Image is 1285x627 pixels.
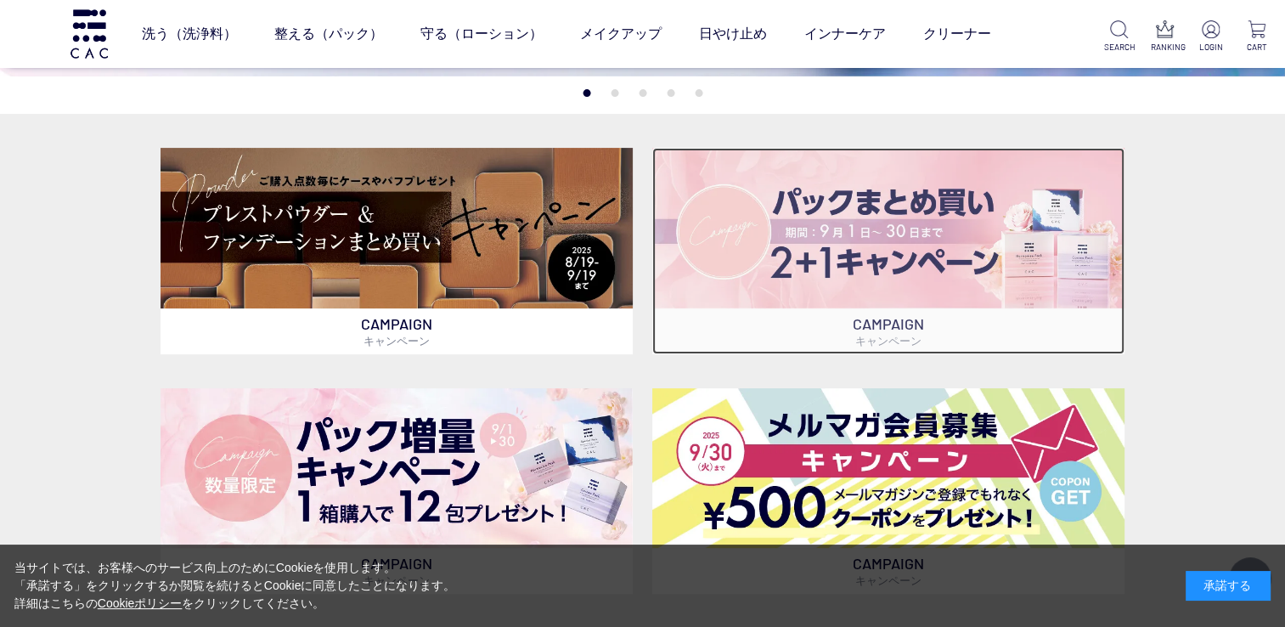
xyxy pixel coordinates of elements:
[161,388,633,549] img: パック増量キャンペーン
[579,10,661,58] a: メイクアップ
[1186,571,1271,601] div: 承諾する
[1242,20,1271,54] a: CART
[161,148,633,354] a: ベースメイクキャンペーン ベースメイクキャンペーン CAMPAIGNキャンペーン
[161,148,633,308] img: ベースメイクキャンペーン
[1242,41,1271,54] p: CART
[652,148,1124,308] img: パックキャンペーン2+1
[1104,20,1134,54] a: SEARCH
[364,334,430,347] span: キャンペーン
[652,388,1124,549] img: メルマガ会員募集
[98,596,183,610] a: Cookieポリシー
[652,308,1124,354] p: CAMPAIGN
[273,10,382,58] a: 整える（パック）
[803,10,885,58] a: インナーケア
[698,10,766,58] a: 日やけ止め
[420,10,542,58] a: 守る（ローション）
[68,9,110,58] img: logo
[652,148,1124,354] a: パックキャンペーン2+1 パックキャンペーン2+1 CAMPAIGNキャンペーン
[161,308,633,354] p: CAMPAIGN
[922,10,990,58] a: クリーナー
[1150,41,1180,54] p: RANKING
[1196,41,1226,54] p: LOGIN
[14,559,456,613] div: 当サイトでは、お客様へのサービス向上のためにCookieを使用します。 「承諾する」をクリックするか閲覧を続けるとCookieに同意したことになります。 詳細はこちらの をクリックしてください。
[161,388,633,595] a: パック増量キャンペーン パック増量キャンペーン CAMPAIGNキャンペーン
[855,334,921,347] span: キャンペーン
[652,388,1124,595] a: メルマガ会員募集 メルマガ会員募集 CAMPAIGNキャンペーン
[1196,20,1226,54] a: LOGIN
[1104,41,1134,54] p: SEARCH
[141,10,236,58] a: 洗う（洗浄料）
[1150,20,1180,54] a: RANKING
